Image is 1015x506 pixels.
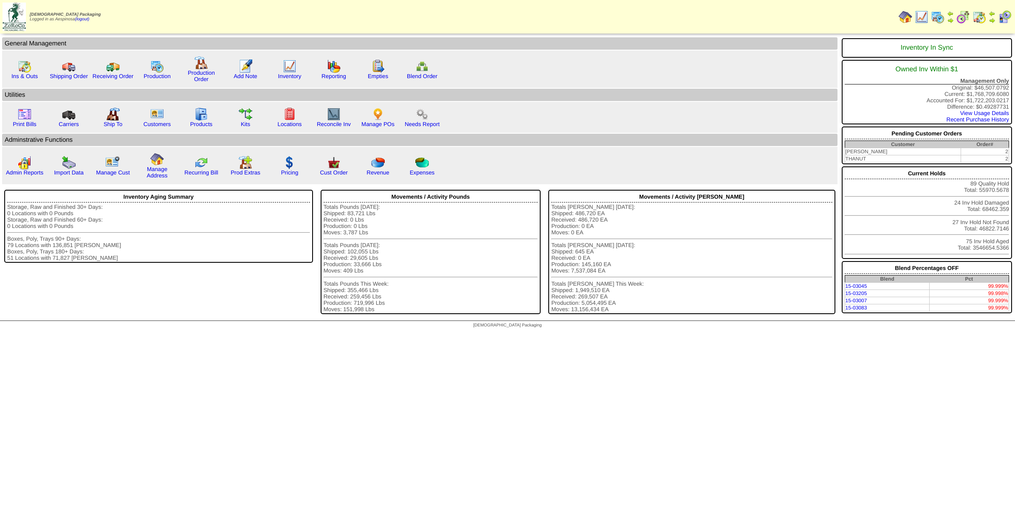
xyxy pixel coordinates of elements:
[961,155,1009,163] td: 2
[846,290,867,296] a: 15-03205
[327,156,341,169] img: cust_order.png
[930,290,1009,297] td: 99.998%
[327,59,341,73] img: graph.gif
[239,107,252,121] img: workflow.gif
[7,204,310,261] div: Storage, Raw and Finished 30+ Days: 0 Locations with 0 Pounds Storage, Raw and Finished 60+ Days:...
[62,107,76,121] img: truck3.gif
[281,169,299,176] a: Pricing
[2,89,837,101] td: Utilities
[62,59,76,73] img: truck.gif
[283,107,296,121] img: locations.gif
[105,156,121,169] img: managecust.png
[410,169,435,176] a: Expenses
[845,148,961,155] td: [PERSON_NAME]
[960,110,1009,116] a: View Usage Details
[845,263,1009,274] div: Blend Percentages OFF
[947,10,954,17] img: arrowleft.gif
[327,107,341,121] img: line_graph2.gif
[30,12,101,17] span: [DEMOGRAPHIC_DATA] Packaging
[367,169,389,176] a: Revenue
[845,275,929,283] th: Blend
[551,191,832,202] div: Movements / Activity [PERSON_NAME]
[989,17,995,24] img: arrowright.gif
[407,73,437,79] a: Blend Order
[846,305,867,311] a: 15-03083
[961,141,1009,148] th: Order#
[947,17,954,24] img: arrowright.gif
[2,37,837,50] td: General Management
[18,156,31,169] img: graph2.png
[930,304,1009,312] td: 99.999%
[846,283,867,289] a: 15-03045
[961,148,1009,155] td: 2
[13,121,37,127] a: Print Bills
[845,155,961,163] td: THANUT
[188,70,215,82] a: Production Order
[973,10,986,24] img: calendarinout.gif
[915,10,928,24] img: line_graph.gif
[283,156,296,169] img: dollar.gif
[415,59,429,73] img: network.png
[842,166,1012,259] div: 89 Quality Hold Total: 55970.5678 24 Inv Hold Damaged Total: 68462.359 27 Inv Hold Not Found Tota...
[473,323,541,328] span: [DEMOGRAPHIC_DATA] Packaging
[324,204,538,312] div: Totals Pounds [DATE]: Shipped: 83,721 Lbs Received: 0 Lbs Production: 0 Lbs Moves: 3,787 Lbs Tota...
[998,10,1012,24] img: calendarcustomer.gif
[278,73,302,79] a: Inventory
[371,156,385,169] img: pie_chart.png
[368,73,388,79] a: Empties
[150,59,164,73] img: calendarprod.gif
[231,169,260,176] a: Prod Extras
[321,73,346,79] a: Reporting
[184,169,218,176] a: Recurring Bill
[899,10,912,24] img: home.gif
[96,169,130,176] a: Manage Cust
[106,59,120,73] img: truck2.gif
[18,59,31,73] img: calendarinout.gif
[930,275,1009,283] th: Pct
[144,121,171,127] a: Customers
[11,73,38,79] a: Ins & Outs
[18,107,31,121] img: invoice2.gif
[234,73,257,79] a: Add Note
[147,166,168,179] a: Manage Address
[405,121,440,127] a: Needs Report
[195,156,208,169] img: reconcile.gif
[190,121,213,127] a: Products
[30,12,101,22] span: Logged in as Aespinosa
[283,59,296,73] img: line_graph.gif
[846,298,867,304] a: 15-03007
[59,121,79,127] a: Carriers
[317,121,351,127] a: Reconcile Inv
[104,121,122,127] a: Ship To
[415,107,429,121] img: workflow.png
[930,297,1009,304] td: 99.999%
[415,156,429,169] img: pie_chart2.png
[845,168,1009,179] div: Current Holds
[106,107,120,121] img: factory2.gif
[241,121,250,127] a: Kits
[93,73,133,79] a: Receiving Order
[371,107,385,121] img: po.png
[320,169,347,176] a: Cust Order
[845,62,1009,78] div: Owned Inv Within $1
[551,204,832,312] div: Totals [PERSON_NAME] [DATE]: Shipped: 486,720 EA Received: 486,720 EA Production: 0 EA Moves: 0 E...
[6,169,43,176] a: Admin Reports
[361,121,395,127] a: Manage POs
[150,152,164,166] img: home.gif
[277,121,302,127] a: Locations
[845,78,1009,84] div: Management Only
[845,141,961,148] th: Customer
[324,191,538,202] div: Movements / Activity Pounds
[845,128,1009,139] div: Pending Customer Orders
[842,60,1012,124] div: Original: $46,507.0792 Current: $1,768,709.6080 Accounted For: $1,722,203.0217 Difference: $0.492...
[930,283,1009,290] td: 99.999%
[989,10,995,17] img: arrowleft.gif
[956,10,970,24] img: calendarblend.gif
[931,10,945,24] img: calendarprod.gif
[75,17,89,22] a: (logout)
[239,156,252,169] img: prodextras.gif
[62,156,76,169] img: import.gif
[947,116,1009,123] a: Recent Purchase History
[144,73,171,79] a: Production
[150,107,164,121] img: customers.gif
